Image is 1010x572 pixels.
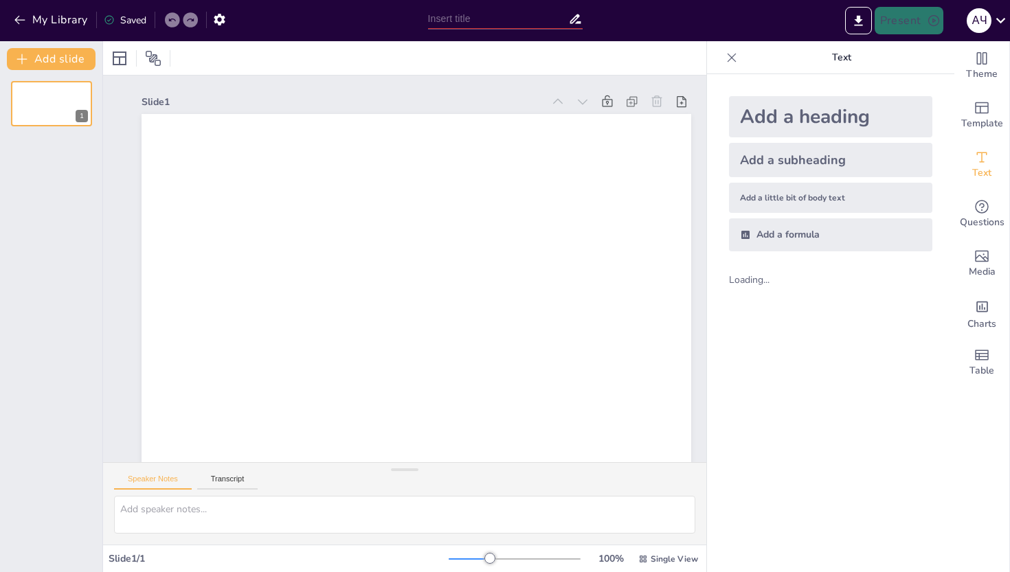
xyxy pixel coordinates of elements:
p: Text [743,41,941,74]
button: А Ч [967,7,991,34]
div: Add a table [954,338,1009,387]
button: Present [875,7,943,34]
button: Speaker Notes [114,474,192,490]
span: Theme [966,67,998,82]
div: Add ready made slides [954,91,1009,140]
button: My Library [10,9,93,31]
span: Position [145,50,161,67]
div: Add a subheading [729,143,932,177]
div: Add a formula [729,218,932,251]
button: Transcript [197,474,258,490]
div: Loading... [729,273,793,286]
span: Single View [651,553,698,564]
div: Slide 1 / 1 [109,552,449,565]
div: Change the overall theme [954,41,1009,91]
span: Questions [960,215,1005,230]
button: Export to PowerPoint [845,7,872,34]
div: Add charts and graphs [954,288,1009,338]
div: Layout [109,47,131,69]
div: 1 [76,110,88,122]
div: Saved [104,14,146,27]
div: А Ч [967,8,991,33]
div: Add images, graphics, shapes or video [954,239,1009,288]
div: 100 % [594,552,627,565]
span: Text [972,165,991,181]
span: Template [961,116,1003,131]
input: Insert title [428,9,568,29]
div: 1 [11,81,92,126]
div: Slide 1 [142,95,543,108]
div: Add text boxes [954,140,1009,190]
div: Add a heading [729,96,932,137]
div: Add a little bit of body text [729,183,932,213]
span: Table [969,363,994,378]
span: Media [969,264,996,279]
span: Charts [967,317,996,332]
div: Get real-time input from your audience [954,190,1009,239]
button: Add slide [7,48,96,70]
